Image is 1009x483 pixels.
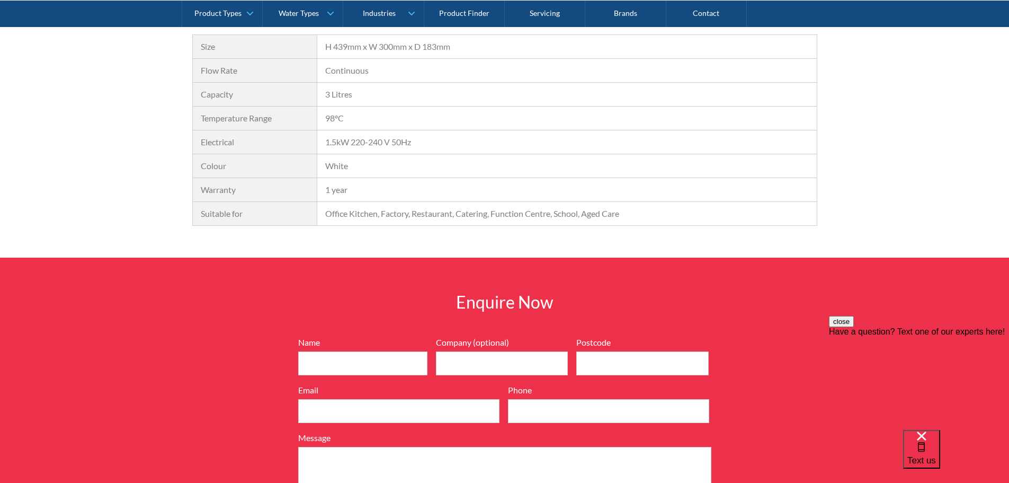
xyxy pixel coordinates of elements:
iframe: podium webchat widget bubble [903,430,1009,483]
label: Company (optional) [436,336,568,349]
div: H 439mm x W 300mm x D 183mm [325,40,808,53]
div: Temperature Range [201,112,309,125]
div: Continuous [325,64,808,77]
div: Flow Rate [201,64,309,77]
h2: Enquire Now [351,289,658,315]
div: 98°C [325,112,808,125]
div: Capacity [201,88,309,101]
label: Name [298,336,427,349]
iframe: podium webchat widget prompt [829,316,1009,443]
label: Message [298,432,711,444]
label: Email [298,384,499,397]
div: White [325,160,808,172]
div: Office Kitchen, Factory, Restaurant, Catering, Function Centre, School, Aged Care [325,207,808,220]
label: Postcode [576,336,709,349]
div: 1.5kW 220-240 V 50Hz [325,136,808,148]
div: 3 Litres [325,88,808,101]
label: Phone [508,384,709,397]
div: Industries [363,8,396,17]
div: 1 year [325,183,808,196]
div: Water Types [279,8,319,17]
div: Product Types [194,8,242,17]
div: Electrical [201,136,309,148]
div: Colour [201,160,309,172]
div: Suitable for [201,207,309,220]
div: Size [201,40,309,53]
div: Warranty [201,183,309,196]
